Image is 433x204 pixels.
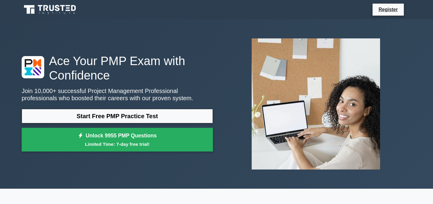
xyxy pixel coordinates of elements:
p: Join 10,000+ successful Project Management Professional professionals who boosted their careers w... [22,87,213,102]
a: Start Free PMP Practice Test [22,109,213,123]
a: Register [375,6,401,13]
a: Unlock 9955 PMP QuestionsLimited Time: 7-day free trial! [22,128,213,152]
small: Limited Time: 7-day free trial! [29,141,205,148]
h1: Ace Your PMP Exam with Confidence [22,54,213,82]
